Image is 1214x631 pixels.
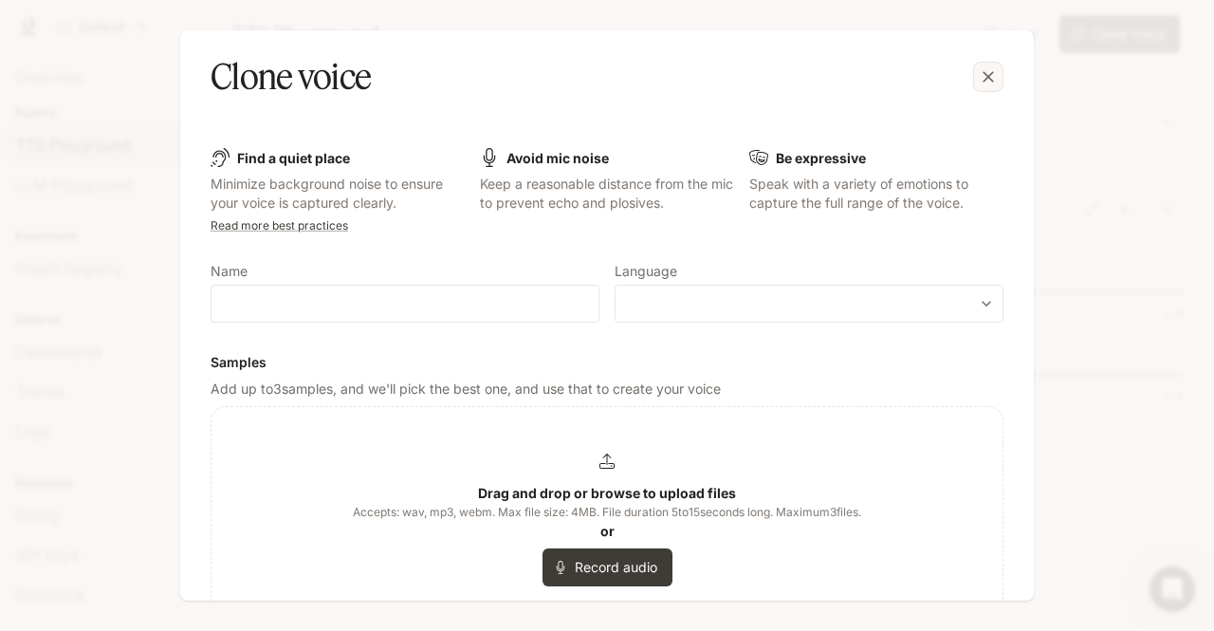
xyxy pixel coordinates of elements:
button: Record audio [543,548,672,586]
b: Be expressive [776,150,866,166]
h6: Samples [211,353,1003,372]
a: Read more best practices [211,218,348,232]
p: Language [615,265,677,278]
p: Keep a reasonable distance from the mic to prevent echo and plosives. [480,175,734,213]
span: Accepts: wav, mp3, webm. Max file size: 4MB. File duration 5 to 15 seconds long. Maximum 3 files. [353,503,861,522]
h5: Clone voice [211,53,371,101]
p: Name [211,265,248,278]
p: Speak with a variety of emotions to capture the full range of the voice. [749,175,1003,213]
p: Minimize background noise to ensure your voice is captured clearly. [211,175,465,213]
b: Find a quiet place [237,150,350,166]
b: or [600,523,615,539]
div: ​ [616,294,1002,313]
p: Add up to 3 samples, and we'll pick the best one, and use that to create your voice [211,380,1003,399]
b: Avoid mic noise [506,150,609,166]
b: Drag and drop or browse to upload files [478,485,736,501]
